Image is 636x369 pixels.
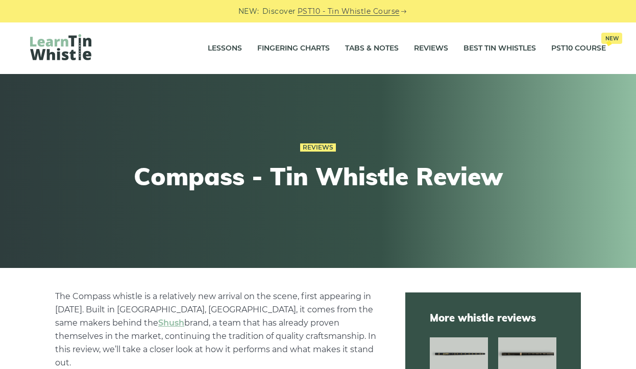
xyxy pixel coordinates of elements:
a: Fingering Charts [257,36,330,61]
a: Reviews [300,143,336,152]
a: Shush [158,318,184,328]
span: More whistle reviews [430,311,556,325]
a: Reviews [414,36,448,61]
span: New [601,33,622,44]
a: PST10 CourseNew [551,36,606,61]
a: Tabs & Notes [345,36,399,61]
a: Lessons [208,36,242,61]
a: Best Tin Whistles [463,36,536,61]
img: LearnTinWhistle.com [30,34,91,60]
h1: Compass - Tin Whistle Review [130,162,506,191]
